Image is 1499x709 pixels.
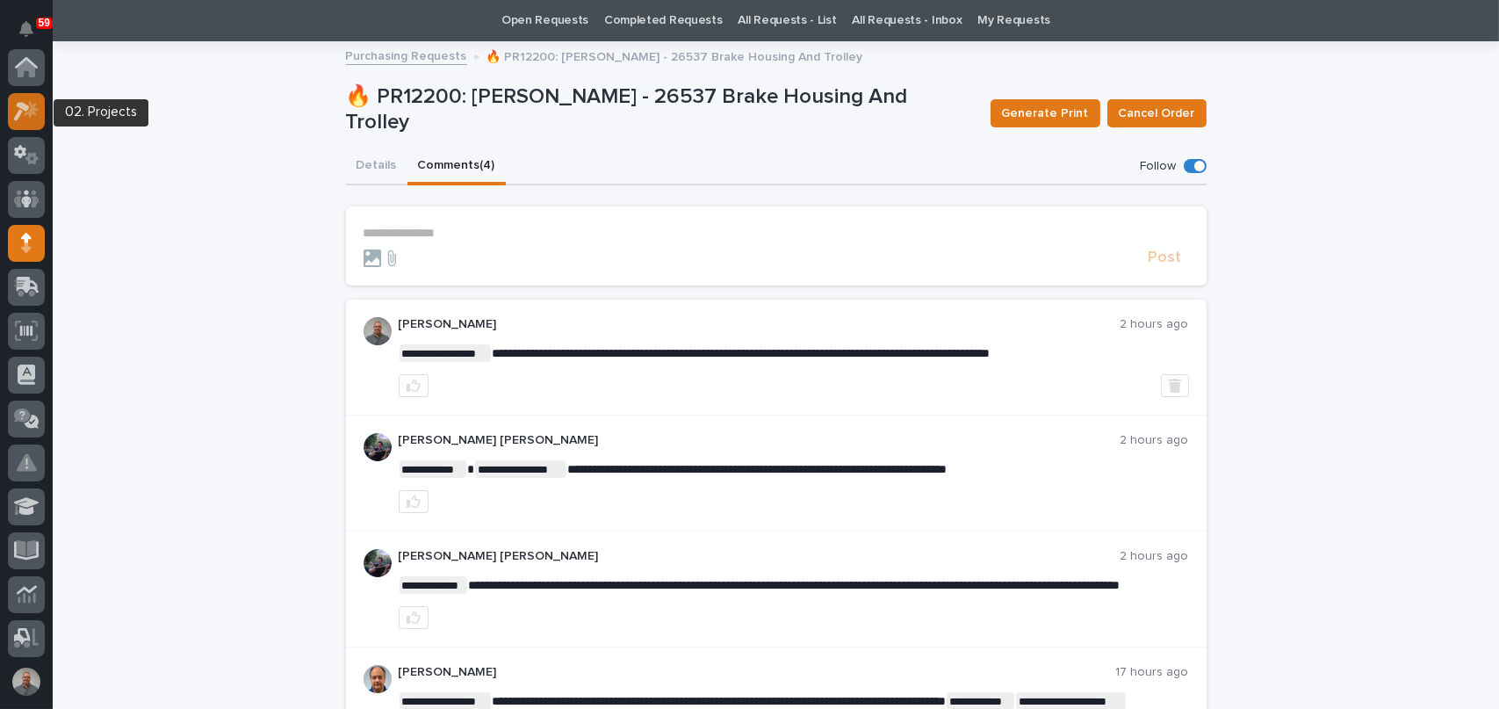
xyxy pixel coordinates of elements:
[399,665,1116,680] p: [PERSON_NAME]
[364,317,392,345] img: AFdZucp4O16xFhxMcTeEuenny-VD_tPRErxPoXZ3MQEHspKARVmUoIIPOgyEMzaJjLGSiOSqDApAeC9KqsZPUsb5AP6OrOqLG...
[399,606,429,629] button: like this post
[8,11,45,47] button: Notifications
[399,549,1121,564] p: [PERSON_NAME] [PERSON_NAME]
[364,433,392,461] img: J6irDCNTStG5Atnk4v9O
[399,317,1121,332] p: [PERSON_NAME]
[364,549,392,577] img: J6irDCNTStG5Atnk4v9O
[1116,665,1189,680] p: 17 hours ago
[22,21,45,49] div: Notifications59
[407,148,506,185] button: Comments (4)
[399,374,429,397] button: like this post
[1121,433,1189,448] p: 2 hours ago
[1149,248,1182,268] span: Post
[1121,317,1189,332] p: 2 hours ago
[991,99,1100,127] button: Generate Print
[399,490,429,513] button: like this post
[1142,248,1189,268] button: Post
[1141,159,1177,174] p: Follow
[346,45,467,65] a: Purchasing Requests
[1107,99,1207,127] button: Cancel Order
[364,665,392,693] img: AOh14Gjn3BYdNC5pOMCl7OXTW03sj8FStISf1FOxee1lbw=s96-c
[1161,374,1189,397] button: Delete post
[346,84,977,135] p: 🔥 PR12200: [PERSON_NAME] - 26537 Brake Housing And Trolley
[346,148,407,185] button: Details
[39,17,50,29] p: 59
[399,433,1121,448] p: [PERSON_NAME] [PERSON_NAME]
[1119,103,1195,124] span: Cancel Order
[486,46,863,65] p: 🔥 PR12200: [PERSON_NAME] - 26537 Brake Housing And Trolley
[1002,103,1089,124] span: Generate Print
[1121,549,1189,564] p: 2 hours ago
[8,663,45,700] button: users-avatar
